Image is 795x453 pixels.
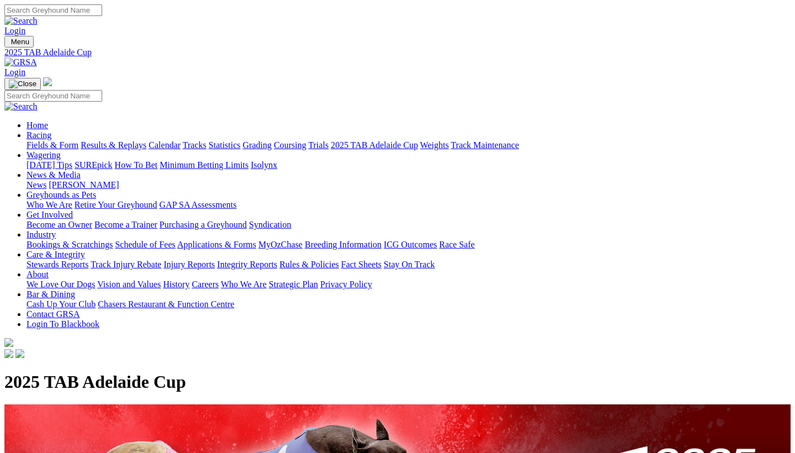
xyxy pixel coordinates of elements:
a: Weights [420,140,449,150]
img: logo-grsa-white.png [43,77,52,86]
a: News [26,180,46,189]
a: Wagering [26,150,61,160]
a: Minimum Betting Limits [160,160,248,170]
button: Toggle navigation [4,36,34,48]
a: Breeding Information [305,240,381,249]
a: Track Injury Rebate [91,260,161,269]
a: Rules & Policies [279,260,339,269]
button: Toggle navigation [4,78,41,90]
a: SUREpick [75,160,112,170]
a: Cash Up Your Club [26,299,96,309]
div: Bar & Dining [26,299,791,309]
a: Retire Your Greyhound [75,200,157,209]
a: Home [26,120,48,130]
a: Bookings & Scratchings [26,240,113,249]
a: Applications & Forms [177,240,256,249]
div: Get Involved [26,220,791,230]
div: About [26,280,791,289]
img: twitter.svg [15,349,24,358]
a: Privacy Policy [320,280,372,289]
a: We Love Our Dogs [26,280,95,289]
a: Purchasing a Greyhound [160,220,247,229]
a: Trials [308,140,328,150]
input: Search [4,90,102,102]
div: Racing [26,140,791,150]
img: GRSA [4,57,37,67]
div: Wagering [26,160,791,170]
a: Fact Sheets [341,260,381,269]
a: [PERSON_NAME] [49,180,119,189]
input: Search [4,4,102,16]
div: Greyhounds as Pets [26,200,791,210]
a: Careers [192,280,219,289]
a: Calendar [149,140,181,150]
a: How To Bet [115,160,158,170]
a: Become an Owner [26,220,92,229]
a: Greyhounds as Pets [26,190,96,199]
a: Contact GRSA [26,309,79,319]
a: Schedule of Fees [115,240,175,249]
a: Statistics [209,140,241,150]
a: Strategic Plan [269,280,318,289]
a: News & Media [26,170,81,180]
a: Vision and Values [97,280,161,289]
img: logo-grsa-white.png [4,338,13,347]
a: About [26,270,49,279]
a: Stay On Track [384,260,434,269]
img: Search [4,16,38,26]
span: Menu [11,38,29,46]
a: Racing [26,130,51,140]
img: facebook.svg [4,349,13,358]
a: Bar & Dining [26,289,75,299]
a: Track Maintenance [451,140,519,150]
div: Industry [26,240,791,250]
a: Get Involved [26,210,73,219]
a: ICG Outcomes [384,240,437,249]
div: Care & Integrity [26,260,791,270]
a: Who We Are [221,280,267,289]
img: Search [4,102,38,112]
h1: 2025 TAB Adelaide Cup [4,372,791,392]
a: Login To Blackbook [26,319,99,329]
a: Login [4,67,25,77]
a: 2025 TAB Adelaide Cup [4,48,791,57]
a: Injury Reports [163,260,215,269]
a: GAP SA Assessments [160,200,237,209]
a: Who We Are [26,200,72,209]
a: [DATE] Tips [26,160,72,170]
a: Syndication [249,220,291,229]
a: Fields & Form [26,140,78,150]
a: Race Safe [439,240,474,249]
a: Become a Trainer [94,220,157,229]
a: Coursing [274,140,306,150]
div: News & Media [26,180,791,190]
a: Results & Replays [81,140,146,150]
a: Isolynx [251,160,277,170]
a: Industry [26,230,56,239]
a: History [163,280,189,289]
a: Tracks [183,140,206,150]
a: 2025 TAB Adelaide Cup [331,140,418,150]
a: Grading [243,140,272,150]
a: MyOzChase [258,240,303,249]
a: Stewards Reports [26,260,88,269]
a: Integrity Reports [217,260,277,269]
img: Close [9,80,36,88]
a: Care & Integrity [26,250,85,259]
a: Chasers Restaurant & Function Centre [98,299,234,309]
a: Login [4,26,25,35]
